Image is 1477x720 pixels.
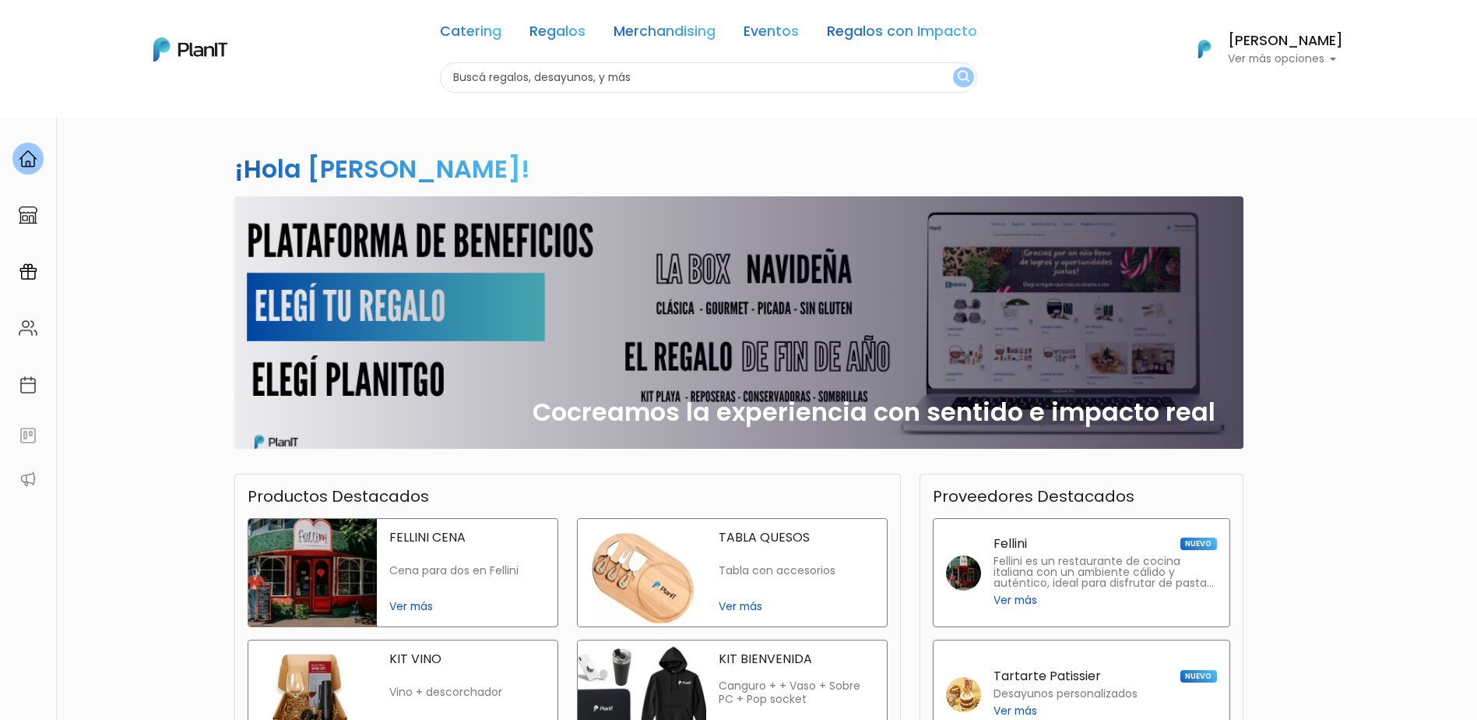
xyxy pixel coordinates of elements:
img: home-e721727adea9d79c4d83392d1f703f7f8bce08238fde08b1acbfd93340b81755.svg [19,150,37,168]
span: Ver más [719,598,874,615]
h2: ¡Hola [PERSON_NAME]! [234,151,530,186]
a: fellini cena FELLINI CENA Cena para dos en Fellini Ver más [248,518,558,627]
a: Regalos con Impacto [827,25,977,44]
img: search_button-432b6d5273f82d61273b3651a40e1bd1b912527efae98b1b7a1b2c0702e16a8d.svg [958,70,969,85]
p: Canguro + + Vaso + Sobre PC + Pop socket [719,679,874,707]
h2: Cocreamos la experiencia con sentido e impacto real [533,397,1215,427]
a: Regalos [529,25,586,44]
button: PlanIt Logo [PERSON_NAME] Ver más opciones [1178,29,1343,69]
img: partners-52edf745621dab592f3b2c58e3bca9d71375a7ef29c3b500c9f145b62cc070d4.svg [19,470,37,489]
span: Ver más [993,703,1037,719]
p: FELLINI CENA [389,531,545,544]
img: PlanIt Logo [1187,32,1222,66]
a: Eventos [744,25,799,44]
img: tartarte patissier [946,677,981,712]
span: Ver más [389,598,545,615]
p: Desayunos personalizados [993,689,1138,700]
p: TABLA QUESOS [719,531,874,544]
h3: Proveedores Destacados [933,487,1134,506]
a: Catering [440,25,501,44]
p: Fellini [993,538,1027,550]
p: Tartarte Patissier [993,670,1101,683]
span: NUEVO [1180,538,1216,550]
p: Ver más opciones [1228,54,1343,65]
span: Ver más [993,592,1037,609]
p: KIT BIENVENIDA [719,653,874,665]
p: KIT VINO [389,653,545,665]
a: Fellini NUEVO Fellini es un restaurante de cocina italiana con un ambiente cálido y auténtico, id... [933,518,1230,627]
p: Vino + descorchador [389,686,545,699]
h3: Productos Destacados [248,487,429,506]
p: Tabla con accesorios [719,564,874,577]
img: calendar-87d922413cdce8b2cf7b7f5f62616a5cf9e4887200fb71536465627b3292af00.svg [19,376,37,394]
span: NUEVO [1180,670,1216,683]
img: campaigns-02234683943229c281be62815700db0a1741e53638e28bf9629b52c665b00959.svg [19,263,37,281]
img: fellini cena [248,519,377,626]
p: Cena para dos en Fellini [389,564,545,577]
a: Merchandising [614,25,716,44]
img: tabla quesos [578,519,706,626]
img: PlanIt Logo [153,37,227,62]
a: tabla quesos TABLA QUESOS Tabla con accesorios Ver más [577,518,888,627]
input: Buscá regalos, desayunos, y más [440,62,977,93]
img: feedback-78b5a0c8f98aac82b08bfc38622c3050aee476f2c9584af64705fc4e61158814.svg [19,426,37,445]
h6: [PERSON_NAME] [1228,34,1343,48]
p: Fellini es un restaurante de cocina italiana con un ambiente cálido y auténtico, ideal para disfr... [993,556,1217,589]
img: people-662611757002400ad9ed0e3c099ab2801c6687ba6c219adb57efc949bc21e19d.svg [19,319,37,337]
img: fellini [946,556,981,591]
img: marketplace-4ceaa7011d94191e9ded77b95e3339b90024bf715f7c57f8cf31f2d8c509eaba.svg [19,206,37,224]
